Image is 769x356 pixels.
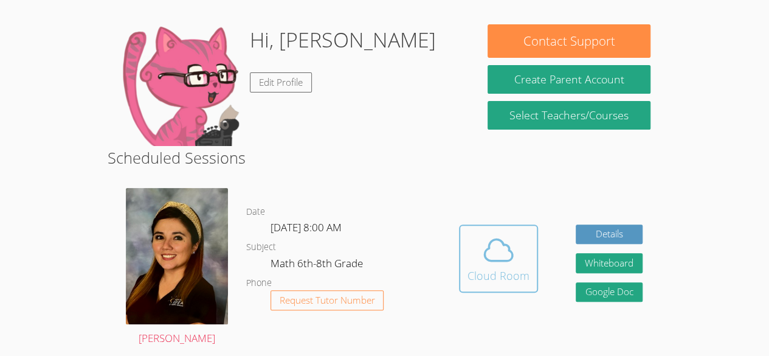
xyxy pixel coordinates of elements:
[280,296,375,305] span: Request Tutor Number
[246,204,265,220] dt: Date
[250,24,436,55] h1: Hi, [PERSON_NAME]
[250,72,312,92] a: Edit Profile
[576,225,643,245] a: Details
[271,290,384,310] button: Request Tutor Number
[488,24,650,58] button: Contact Support
[119,24,240,146] img: default.png
[576,253,643,273] button: Whiteboard
[246,276,272,291] dt: Phone
[126,188,228,324] img: avatar.png
[576,282,643,302] a: Google Doc
[467,267,529,284] div: Cloud Room
[271,220,342,234] span: [DATE] 8:00 AM
[459,225,538,293] button: Cloud Room
[126,188,228,347] a: [PERSON_NAME]
[108,146,661,169] h2: Scheduled Sessions
[271,255,365,276] dd: Math 6th-8th Grade
[488,101,650,130] a: Select Teachers/Courses
[488,65,650,94] button: Create Parent Account
[246,240,276,255] dt: Subject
